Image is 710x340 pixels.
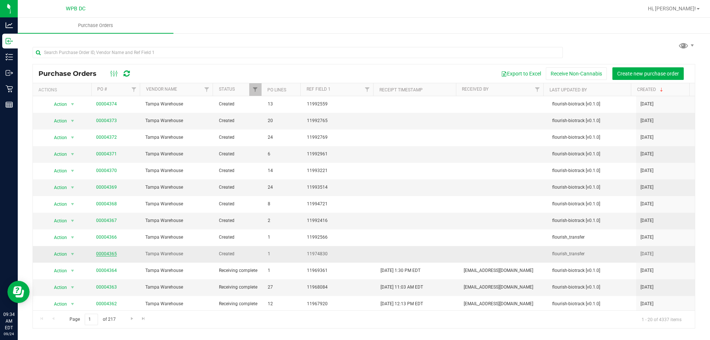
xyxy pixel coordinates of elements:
span: [EMAIL_ADDRESS][DOMAIN_NAME] [464,300,543,307]
span: Action [48,299,68,309]
span: Purchase Orders [38,70,104,78]
inline-svg: Outbound [6,69,13,77]
span: Action [48,232,68,243]
inline-svg: Inventory [6,53,13,61]
a: Go to the last page [138,314,149,324]
inline-svg: Retail [6,85,13,92]
span: 8 [268,201,298,208]
span: Tampa Warehouse [145,167,210,174]
span: Receiving complete [219,267,259,274]
span: Page of 217 [63,314,122,325]
span: [DATE] [640,201,653,208]
button: Create new purchase order [612,67,684,80]
span: Receiving complete [219,300,259,307]
span: 11992416 [307,217,372,224]
span: [DATE] [640,184,653,191]
span: select [68,232,77,243]
span: Hi, [PERSON_NAME]! [648,6,696,11]
span: [DATE] [640,134,653,141]
span: 12 [268,300,298,307]
span: Receiving complete [219,284,259,291]
span: 11992769 [307,134,372,141]
span: flourish_transfer [552,234,632,241]
iframe: Resource center [7,281,30,303]
span: Tampa Warehouse [145,201,210,208]
a: Created [637,87,665,92]
span: select [68,132,77,143]
a: 00004369 [96,185,117,190]
a: 00004372 [96,135,117,140]
span: Action [48,216,68,226]
a: 00004362 [96,301,117,306]
span: flourish-biotrack [v0.1.0] [552,267,632,274]
span: Tampa Warehouse [145,234,210,241]
span: flourish-biotrack [v0.1.0] [552,217,632,224]
span: Tampa Warehouse [145,284,210,291]
a: 00004365 [96,251,117,256]
span: 11993514 [307,184,372,191]
span: Action [48,132,68,143]
p: 09:34 AM EDT [3,311,14,331]
span: Tampa Warehouse [145,134,210,141]
span: 1 [268,250,298,257]
span: Created [219,184,259,191]
span: Action [48,199,68,209]
a: 00004374 [96,101,117,107]
p: 09/24 [3,331,14,337]
span: 11974830 [307,250,372,257]
a: Last Updated By [550,87,587,92]
span: Created [219,201,259,208]
span: Create new purchase order [617,71,679,77]
span: 11992559 [307,101,372,108]
span: select [68,149,77,159]
a: 00004366 [96,235,117,240]
a: Filter [531,83,543,96]
span: select [68,99,77,110]
span: select [68,166,77,176]
a: Received By [462,87,488,92]
span: select [68,216,77,226]
a: Filter [249,83,261,96]
a: Filter [200,83,213,96]
span: Created [219,117,259,124]
a: Ref Field 1 [307,87,331,92]
span: Created [219,134,259,141]
span: flourish_transfer [552,250,632,257]
inline-svg: Inbound [6,37,13,45]
span: flourish-biotrack [v0.1.0] [552,300,632,307]
span: WPB DC [66,6,85,12]
span: 14 [268,167,298,174]
span: Tampa Warehouse [145,267,210,274]
span: 11992961 [307,151,372,158]
inline-svg: Reports [6,101,13,108]
span: 11967920 [307,300,372,307]
a: 00004371 [96,151,117,156]
span: flourish-biotrack [v0.1.0] [552,151,632,158]
a: 00004363 [96,285,117,290]
span: [DATE] [640,250,653,257]
span: [DATE] 1:30 PM EDT [381,267,420,274]
span: [DATE] [640,101,653,108]
span: flourish-biotrack [v0.1.0] [552,284,632,291]
a: 00004364 [96,268,117,273]
span: 11993221 [307,167,372,174]
span: Created [219,234,259,241]
span: 2 [268,217,298,224]
span: Tampa Warehouse [145,151,210,158]
span: Purchase Orders [68,22,123,29]
a: Filter [361,83,373,96]
a: Go to the next page [126,314,137,324]
span: 11968084 [307,284,372,291]
span: 1 [268,234,298,241]
span: [DATE] [640,284,653,291]
span: Tampa Warehouse [145,217,210,224]
span: Action [48,149,68,159]
span: Tampa Warehouse [145,184,210,191]
span: [DATE] [640,267,653,274]
span: 11994721 [307,201,372,208]
span: flourish-biotrack [v0.1.0] [552,201,632,208]
button: Receive Non-Cannabis [546,67,607,80]
span: 1 [268,267,298,274]
span: Action [48,249,68,259]
span: Tampa Warehouse [145,300,210,307]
